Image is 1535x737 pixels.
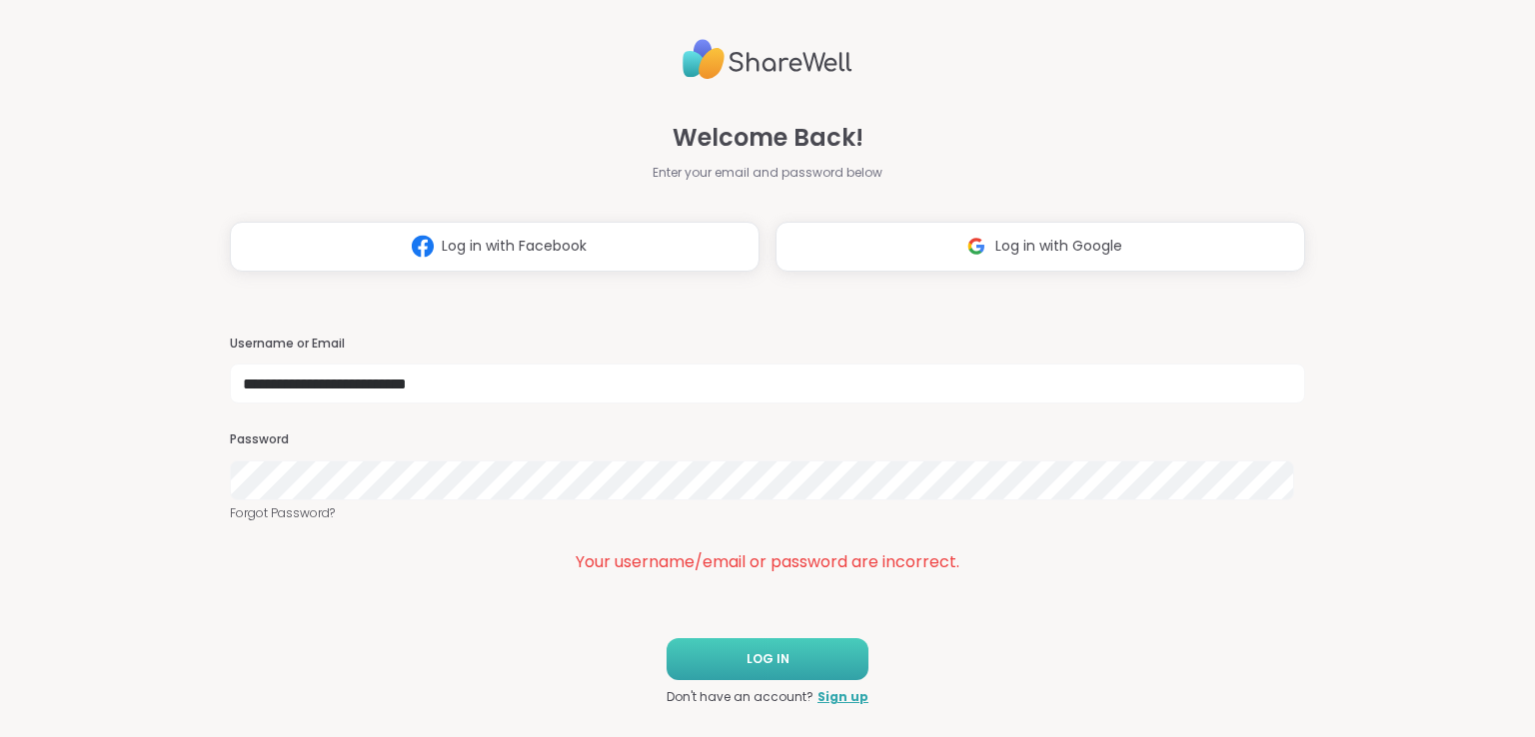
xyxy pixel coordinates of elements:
[230,222,760,272] button: Log in with Facebook
[667,688,813,706] span: Don't have an account?
[230,504,1304,522] a: Forgot Password?
[230,431,1304,448] h3: Password
[683,31,852,88] img: ShareWell Logo
[747,650,789,668] span: LOG IN
[230,550,1304,574] div: Your username/email or password are incorrect.
[404,228,442,265] img: ShareWell Logomark
[957,228,995,265] img: ShareWell Logomark
[775,222,1305,272] button: Log in with Google
[653,164,882,182] span: Enter your email and password below
[667,638,868,680] button: LOG IN
[995,236,1122,257] span: Log in with Google
[442,236,587,257] span: Log in with Facebook
[673,120,863,156] span: Welcome Back!
[230,336,1304,353] h3: Username or Email
[817,688,868,706] a: Sign up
